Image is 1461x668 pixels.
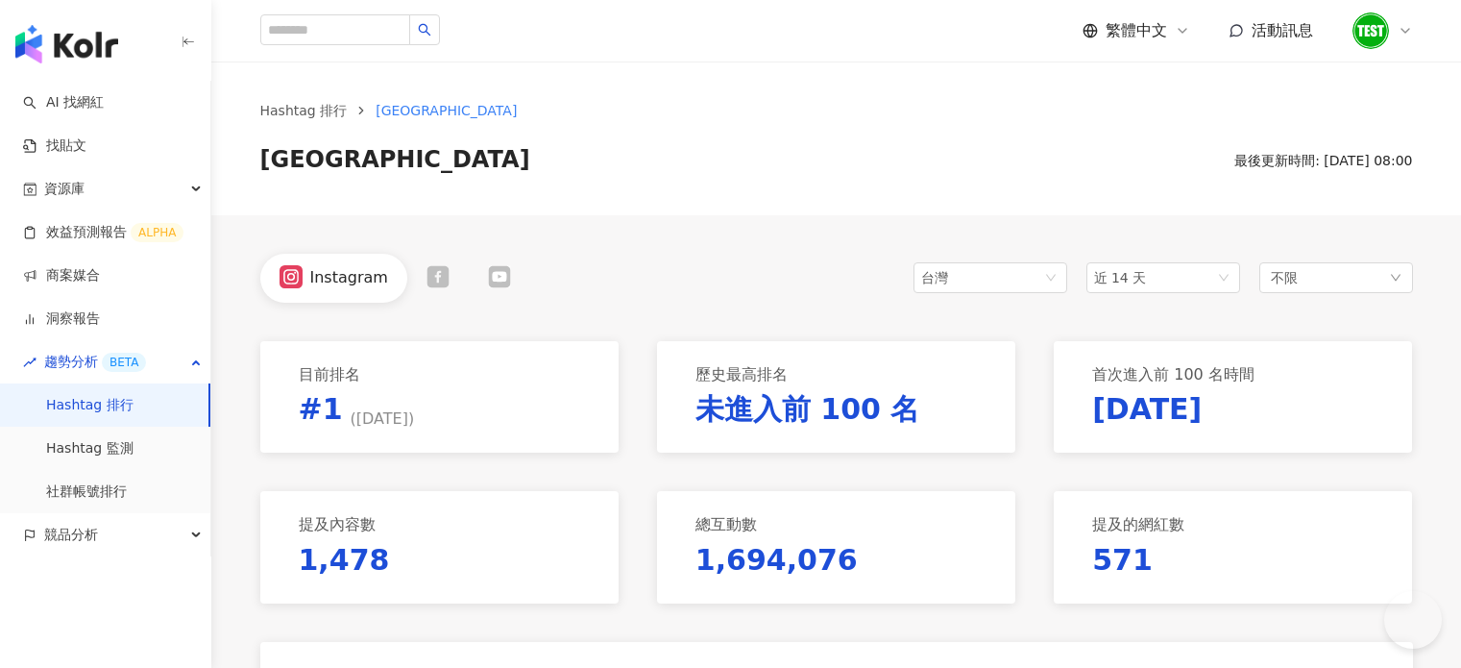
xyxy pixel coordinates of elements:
[23,356,37,369] span: rise
[23,309,100,329] a: 洞察報告
[1352,12,1389,49] img: unnamed.png
[695,540,858,581] p: 1,694,076
[1106,20,1167,41] span: 繁體中文
[921,263,984,292] div: 台灣
[1384,591,1442,649] iframe: Help Scout Beacon - Open
[1271,267,1298,288] span: 不限
[15,25,118,63] img: logo
[376,103,517,118] span: [GEOGRAPHIC_DATA]
[23,266,100,285] a: 商案媒合
[44,167,85,210] span: 資源庫
[351,408,415,430] span: ( [DATE] )
[23,136,86,156] a: 找貼文
[23,223,183,242] a: 效益預測報告ALPHA
[418,23,431,37] span: search
[46,482,127,502] a: 社群帳號排行
[695,389,920,430] p: 未進入前 100 名
[102,353,146,372] div: BETA
[695,514,757,535] p: 總互動數
[299,364,360,385] p: 目前排名
[1390,272,1401,284] span: down
[46,439,134,458] a: Hashtag 監測
[310,267,388,288] div: Instagram
[1092,389,1202,430] p: [DATE]
[1252,21,1313,39] span: 活動訊息
[23,93,104,112] a: searchAI 找網紅
[695,364,788,385] p: 歷史最高排名
[299,389,415,430] p: #1
[1094,270,1147,285] span: 近 14 天
[1092,514,1184,535] p: 提及的網紅數
[44,340,146,383] span: 趨勢分析
[260,144,530,177] span: [GEOGRAPHIC_DATA]
[1092,540,1153,581] p: 571
[1092,364,1254,385] p: 首次進入前 100 名時間
[299,540,390,581] p: 1,478
[1234,153,1412,168] span: 最後更新時間: [DATE] 08:00
[44,513,98,557] span: 競品分析
[46,396,134,415] a: Hashtag 排行
[299,514,376,535] p: 提及內容數
[256,100,352,121] a: Hashtag 排行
